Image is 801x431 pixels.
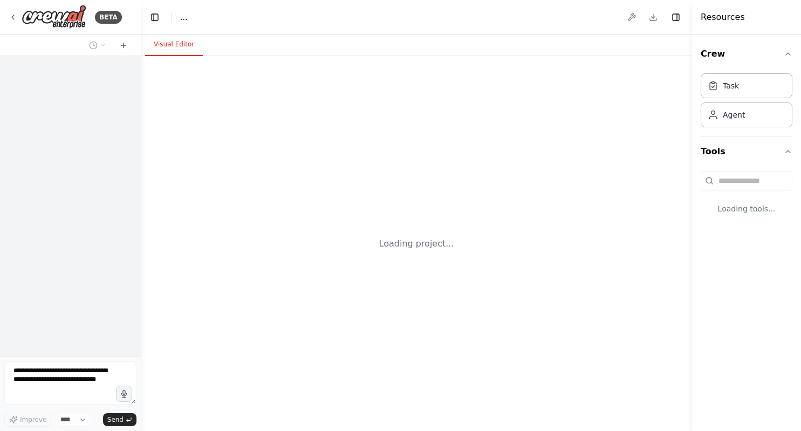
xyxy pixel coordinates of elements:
h4: Resources [701,11,745,24]
button: Tools [701,136,792,167]
div: Crew [701,69,792,136]
div: Loading tools... [701,195,792,223]
div: Tools [701,167,792,231]
div: Task [723,80,739,91]
span: Improve [20,415,46,424]
button: Switch to previous chat [85,39,111,52]
button: Start a new chat [115,39,132,52]
span: Send [107,415,124,424]
button: Improve [4,413,51,427]
button: Hide left sidebar [147,10,162,25]
button: Send [103,413,136,426]
div: Loading project... [379,237,454,250]
button: Crew [701,39,792,69]
button: Visual Editor [145,33,203,56]
button: Click to speak your automation idea [116,386,132,402]
span: ... [180,12,187,23]
button: Hide right sidebar [668,10,683,25]
div: BETA [95,11,122,24]
img: Logo [22,5,86,29]
nav: breadcrumb [180,12,187,23]
div: Agent [723,110,745,120]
